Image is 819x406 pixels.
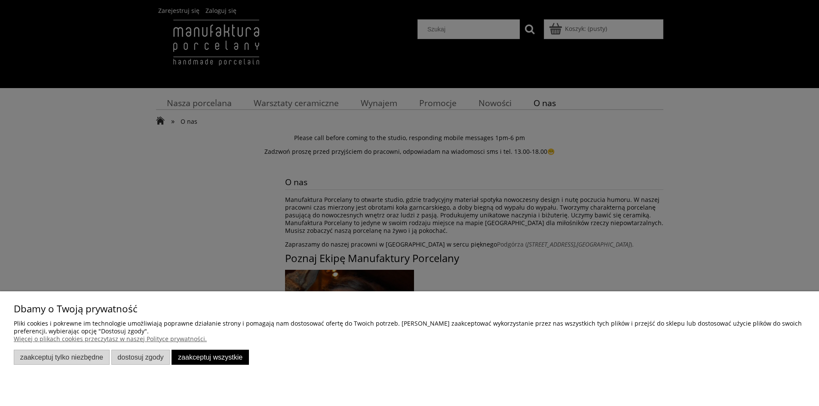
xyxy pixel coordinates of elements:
button: Zaakceptuj wszystkie [172,350,249,365]
p: Dbamy o Twoją prywatność [14,305,805,313]
p: Pliki cookies i pokrewne im technologie umożliwiają poprawne działanie strony i pomagają nam dost... [14,320,805,335]
a: Więcej o plikach cookies przeczytasz w naszej Polityce prywatności. [14,335,207,343]
button: Zaakceptuj tylko niezbędne [14,350,110,365]
button: Dostosuj zgody [111,350,170,365]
